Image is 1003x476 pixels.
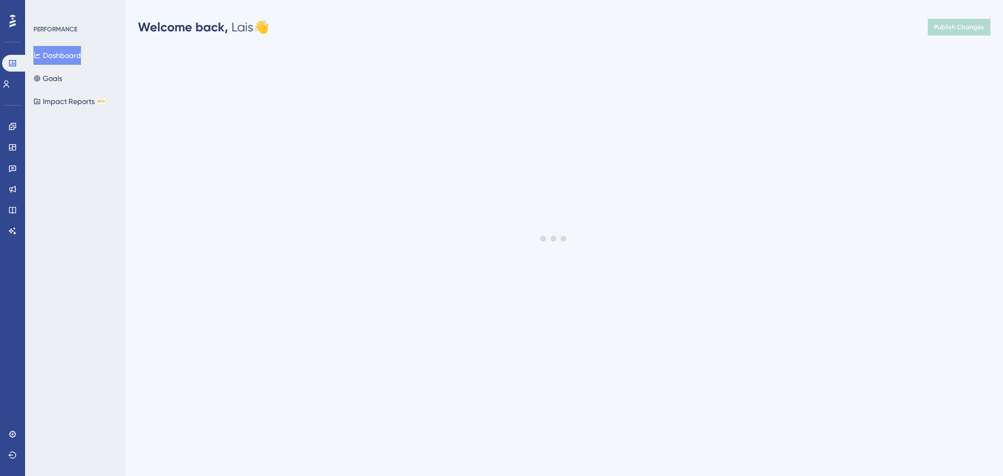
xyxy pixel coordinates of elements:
button: Goals [33,69,62,88]
span: Publish Changes [934,23,984,31]
div: PERFORMANCE [33,25,77,33]
button: Dashboard [33,46,81,65]
button: Publish Changes [928,19,990,36]
div: Lais 👋 [138,19,269,36]
div: BETA [97,99,106,104]
button: Impact ReportsBETA [33,92,106,111]
span: Welcome back, [138,19,228,34]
